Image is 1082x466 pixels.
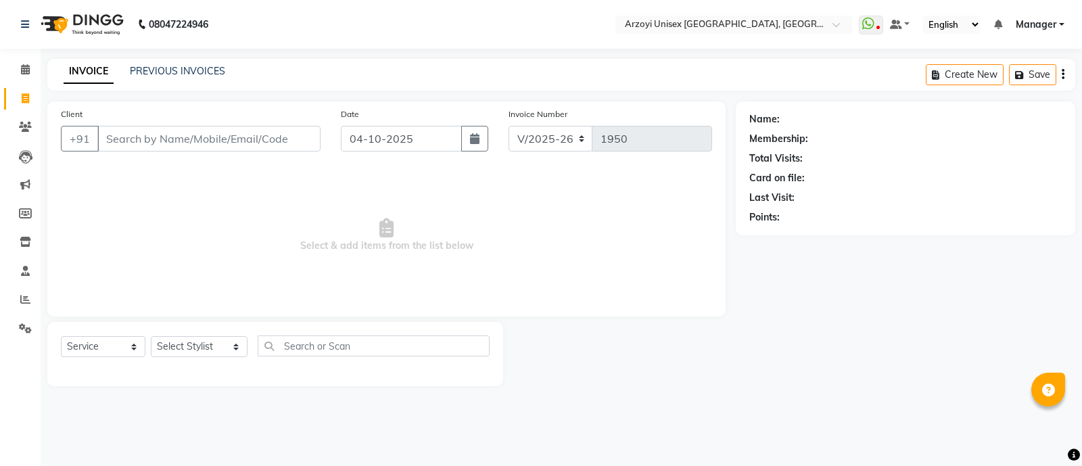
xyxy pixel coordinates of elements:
[258,335,490,356] input: Search or Scan
[97,126,321,152] input: Search by Name/Mobile/Email/Code
[749,132,808,146] div: Membership:
[130,65,225,77] a: PREVIOUS INVOICES
[34,5,127,43] img: logo
[749,152,803,166] div: Total Visits:
[749,210,780,225] div: Points:
[749,171,805,185] div: Card on file:
[1025,412,1068,452] iframe: chat widget
[749,191,795,205] div: Last Visit:
[1009,64,1056,85] button: Save
[149,5,208,43] b: 08047224946
[64,60,114,84] a: INVOICE
[61,126,99,152] button: +91
[509,108,567,120] label: Invoice Number
[749,112,780,126] div: Name:
[926,64,1004,85] button: Create New
[341,108,359,120] label: Date
[61,108,83,120] label: Client
[1016,18,1056,32] span: Manager
[61,168,712,303] span: Select & add items from the list below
